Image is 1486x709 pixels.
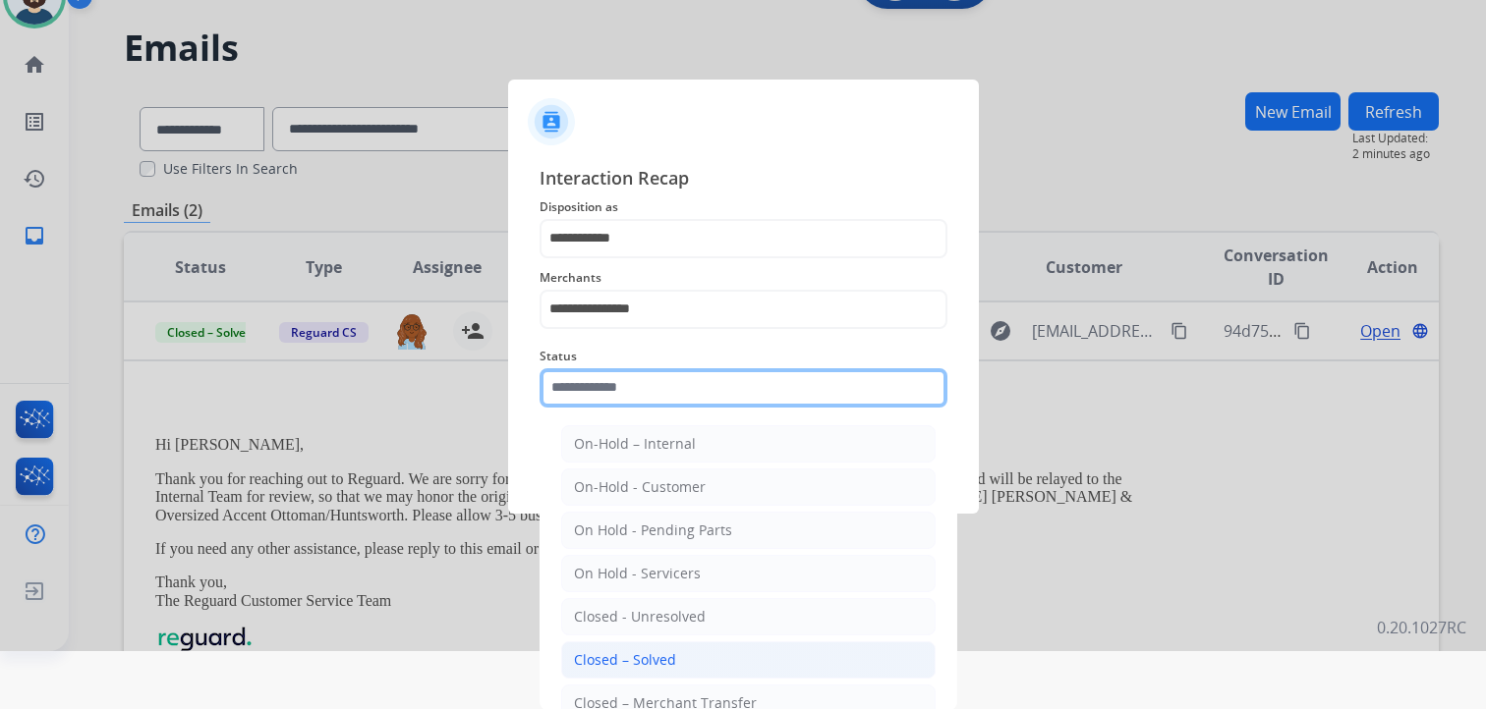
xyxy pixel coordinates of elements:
[574,434,696,454] div: On-Hold – Internal
[1377,616,1466,639] p: 0.20.1027RC
[574,564,701,583] div: On Hold - Servicers
[574,650,676,670] div: Closed – Solved
[574,477,706,497] div: On-Hold - Customer
[540,345,947,368] span: Status
[574,520,732,540] div: On Hold - Pending Parts
[540,164,947,195] span: Interaction Recap
[540,266,947,290] span: Merchants
[574,607,706,627] div: Closed - Unresolved
[540,195,947,219] span: Disposition as
[528,98,575,145] img: contactIcon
